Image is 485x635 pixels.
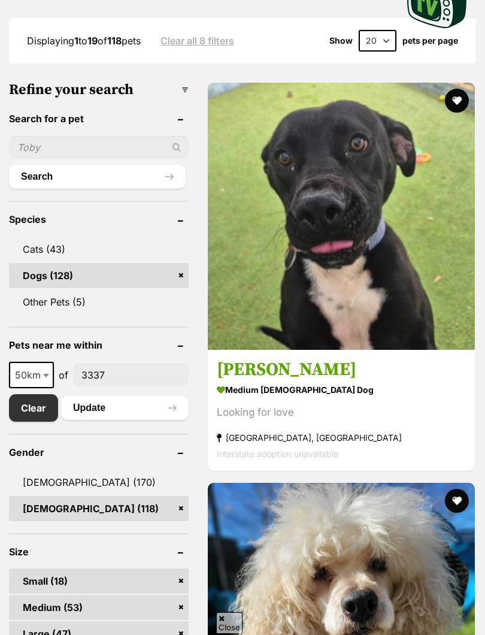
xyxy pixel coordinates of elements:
[217,430,466,446] strong: [GEOGRAPHIC_DATA], [GEOGRAPHIC_DATA]
[9,136,189,159] input: Toby
[208,83,475,350] img: Ella - American Bulldog x Staffy Dog
[9,165,186,189] button: Search
[9,595,189,620] a: Medium (53)
[10,367,53,383] span: 50km
[9,340,189,350] header: Pets near me within
[445,489,469,513] button: favourite
[217,449,338,459] span: Interstate adoption unavailable
[74,35,78,47] strong: 1
[217,359,466,382] h3: [PERSON_NAME]
[27,35,141,47] span: Displaying to of pets
[402,36,458,46] label: pets per page
[107,35,122,47] strong: 118
[87,35,98,47] strong: 19
[59,368,68,382] span: of
[329,36,353,46] span: Show
[9,569,189,594] a: Small (18)
[217,405,466,421] div: Looking for love
[9,237,189,262] a: Cats (43)
[9,546,189,557] header: Size
[217,382,466,399] strong: medium [DEMOGRAPHIC_DATA] Dog
[9,113,189,124] header: Search for a pet
[208,350,475,471] a: [PERSON_NAME] medium [DEMOGRAPHIC_DATA] Dog Looking for love [GEOGRAPHIC_DATA], [GEOGRAPHIC_DATA]...
[9,81,189,98] h3: Refine your search
[9,362,54,388] span: 50km
[9,394,58,422] a: Clear
[160,35,234,46] a: Clear all 8 filters
[73,364,189,386] input: postcode
[216,612,242,633] span: Close
[9,470,189,495] a: [DEMOGRAPHIC_DATA] (170)
[445,89,469,113] button: favourite
[9,289,189,315] a: Other Pets (5)
[9,447,189,458] header: Gender
[9,263,189,288] a: Dogs (128)
[61,396,189,420] button: Update
[9,496,189,521] a: [DEMOGRAPHIC_DATA] (118)
[9,214,189,225] header: Species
